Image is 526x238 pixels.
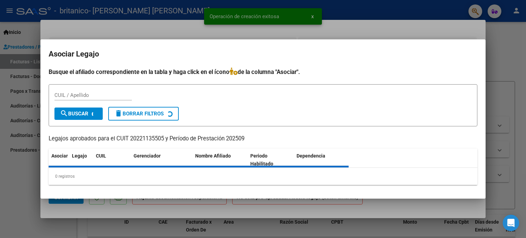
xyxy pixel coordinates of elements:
mat-icon: delete [114,109,123,117]
datatable-header-cell: Gerenciador [131,149,192,171]
span: CUIL [96,153,106,159]
p: Legajos aprobados para el CUIT 20221135505 y Período de Prestación 202509 [49,135,477,143]
datatable-header-cell: Periodo Habilitado [248,149,294,171]
datatable-header-cell: Nombre Afiliado [192,149,248,171]
span: Legajo [72,153,87,159]
span: Nombre Afiliado [195,153,231,159]
div: Open Intercom Messenger [503,215,519,231]
span: Asociar [51,153,68,159]
span: Gerenciador [134,153,161,159]
button: Borrar Filtros [108,107,179,121]
button: Buscar [54,108,103,120]
span: Borrar Filtros [114,111,164,117]
span: Periodo Habilitado [250,153,273,166]
h4: Busque el afiliado correspondiente en la tabla y haga click en el ícono de la columna "Asociar". [49,67,477,76]
datatable-header-cell: CUIL [93,149,131,171]
h2: Asociar Legajo [49,48,477,61]
mat-icon: search [60,109,68,117]
span: Dependencia [297,153,325,159]
datatable-header-cell: Asociar [49,149,69,171]
datatable-header-cell: Dependencia [294,149,349,171]
div: 0 registros [49,168,477,185]
span: Buscar [60,111,88,117]
datatable-header-cell: Legajo [69,149,93,171]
